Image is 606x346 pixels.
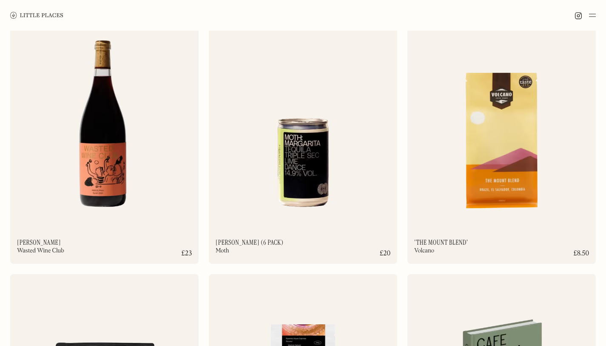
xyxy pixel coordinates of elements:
div: Volcano [414,248,434,254]
div: £20 [380,250,390,257]
h2: 'The Mount Blend' [414,239,468,246]
img: 66700c4a3e10c1f35412f4a3_Volcano%20-%20The%20Mount%20Blend.avif [407,21,596,226]
img: 66745fa72c5626a0d835fe1c_Moth%20-%20Margarita.avif [209,21,397,226]
div: Moth [216,248,229,254]
h2: [PERSON_NAME] (6 pack) [216,239,284,246]
div: £23 [182,250,192,257]
div: Wasted Wine Club [17,248,64,254]
h2: [PERSON_NAME] [17,239,61,246]
div: £8.50 [573,250,589,257]
img: 668658188b097d171921a2bd_Wasted%20Wine%20Club%20-%20Angus%20Paul%20Syrah.avif [10,21,199,226]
